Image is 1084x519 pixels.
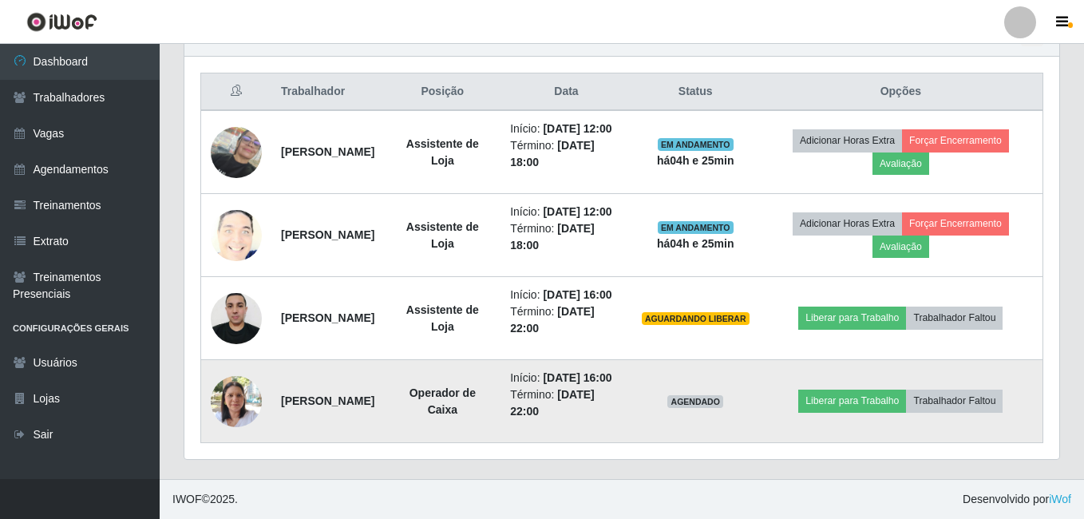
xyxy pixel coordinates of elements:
[658,138,734,151] span: EM ANDAMENTO
[632,73,759,111] th: Status
[211,204,262,267] img: 1746292948519.jpeg
[500,73,632,111] th: Data
[872,153,929,175] button: Avaliação
[211,127,262,178] img: 1720171489810.jpeg
[657,237,734,250] strong: há 04 h e 25 min
[667,395,723,408] span: AGENDADO
[281,228,374,241] strong: [PERSON_NAME]
[510,370,623,386] li: Início:
[657,154,734,167] strong: há 04 h e 25 min
[1049,493,1071,505] a: iWof
[211,284,262,352] img: 1730211202642.jpeg
[406,220,479,250] strong: Assistente de Loja
[510,220,623,254] li: Término:
[510,287,623,303] li: Início:
[906,307,1003,329] button: Trabalhador Faltou
[406,137,479,167] strong: Assistente de Loja
[642,312,750,325] span: AGUARDANDO LIBERAR
[793,212,902,235] button: Adicionar Horas Extra
[281,311,374,324] strong: [PERSON_NAME]
[872,236,929,258] button: Avaliação
[510,303,623,337] li: Término:
[543,122,611,135] time: [DATE] 12:00
[510,137,623,171] li: Término:
[211,367,262,435] img: 1726671654574.jpeg
[963,491,1071,508] span: Desenvolvido por
[510,121,623,137] li: Início:
[406,303,479,333] strong: Assistente de Loja
[658,221,734,234] span: EM ANDAMENTO
[510,386,623,420] li: Término:
[271,73,384,111] th: Trabalhador
[543,288,611,301] time: [DATE] 16:00
[798,307,906,329] button: Liberar para Trabalho
[384,73,500,111] th: Posição
[793,129,902,152] button: Adicionar Horas Extra
[759,73,1043,111] th: Opções
[902,212,1009,235] button: Forçar Encerramento
[26,12,97,32] img: CoreUI Logo
[281,145,374,158] strong: [PERSON_NAME]
[172,493,202,505] span: IWOF
[543,371,611,384] time: [DATE] 16:00
[543,205,611,218] time: [DATE] 12:00
[510,204,623,220] li: Início:
[281,394,374,407] strong: [PERSON_NAME]
[902,129,1009,152] button: Forçar Encerramento
[906,390,1003,412] button: Trabalhador Faltou
[798,390,906,412] button: Liberar para Trabalho
[172,491,238,508] span: © 2025 .
[409,386,476,416] strong: Operador de Caixa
